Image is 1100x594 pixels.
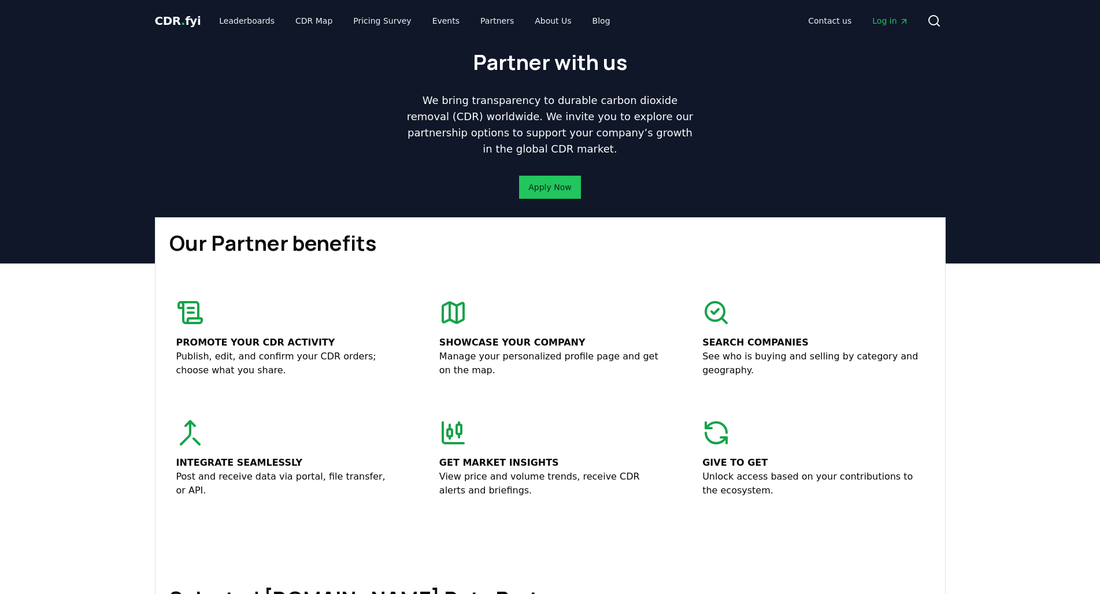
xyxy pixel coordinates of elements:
p: See who is buying and selling by category and geography. [702,350,924,377]
span: Log in [872,15,908,27]
p: Showcase your company [439,336,661,350]
span: . [181,14,185,28]
p: Get market insights [439,456,661,470]
nav: Main [210,10,619,31]
a: Events [423,10,469,31]
p: Search companies [702,336,924,350]
a: Blog [583,10,620,31]
h1: Our Partner benefits [169,232,931,255]
a: Log in [863,10,917,31]
p: Give to get [702,456,924,470]
a: Partners [471,10,523,31]
a: Leaderboards [210,10,284,31]
p: We bring transparency to durable carbon dioxide removal (CDR) worldwide. We invite you to explore... [402,92,698,157]
nav: Main [799,10,917,31]
p: Manage your personalized profile page and get on the map. [439,350,661,377]
p: Integrate seamlessly [176,456,398,470]
a: Contact us [799,10,861,31]
a: Apply Now [528,181,571,193]
a: Pricing Survey [344,10,420,31]
span: CDR fyi [155,14,201,28]
p: Unlock access based on your contributions to the ecosystem. [702,470,924,498]
a: CDR.fyi [155,13,201,29]
p: Promote your CDR activity [176,336,398,350]
p: Publish, edit, and confirm your CDR orders; choose what you share. [176,350,398,377]
a: CDR Map [286,10,342,31]
h1: Partner with us [473,51,627,74]
button: Apply Now [519,176,580,199]
a: About Us [525,10,580,31]
p: Post and receive data via portal, file transfer, or API. [176,470,398,498]
p: View price and volume trends, receive CDR alerts and briefings. [439,470,661,498]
